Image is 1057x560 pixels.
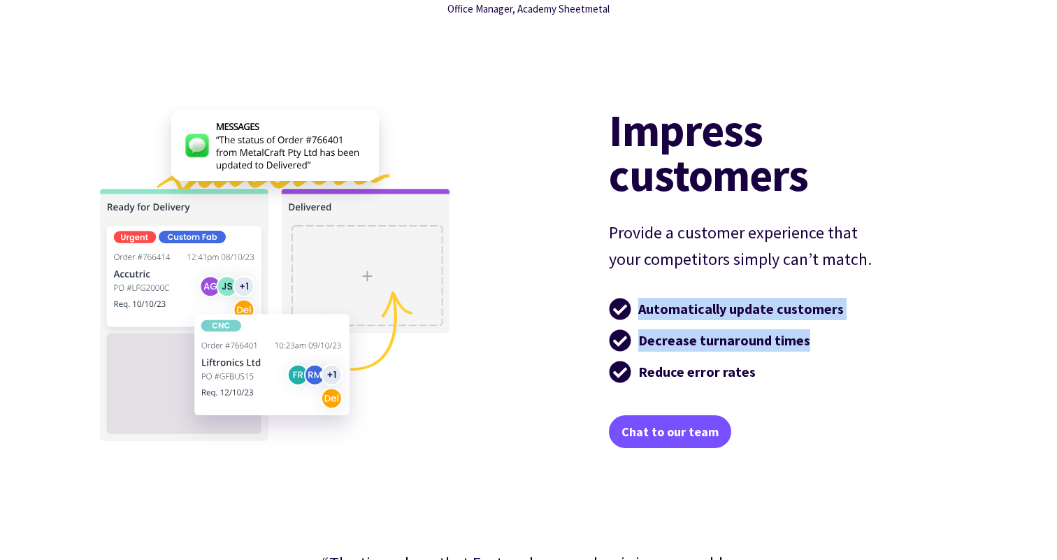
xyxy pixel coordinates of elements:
strong: Reduce error rates [638,363,756,380]
iframe: Chat Widget [812,409,1057,560]
strong: Decrease turnaround times [638,331,810,349]
a: Chat to our team [609,415,731,447]
strong: Automatically update customers [638,300,844,317]
p: Provide a customer experience that your competitors simply can’t match. [609,220,873,273]
div: Office Manager, Academy Sheetmetal [447,1,610,17]
h2: Impress customers [609,108,931,197]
